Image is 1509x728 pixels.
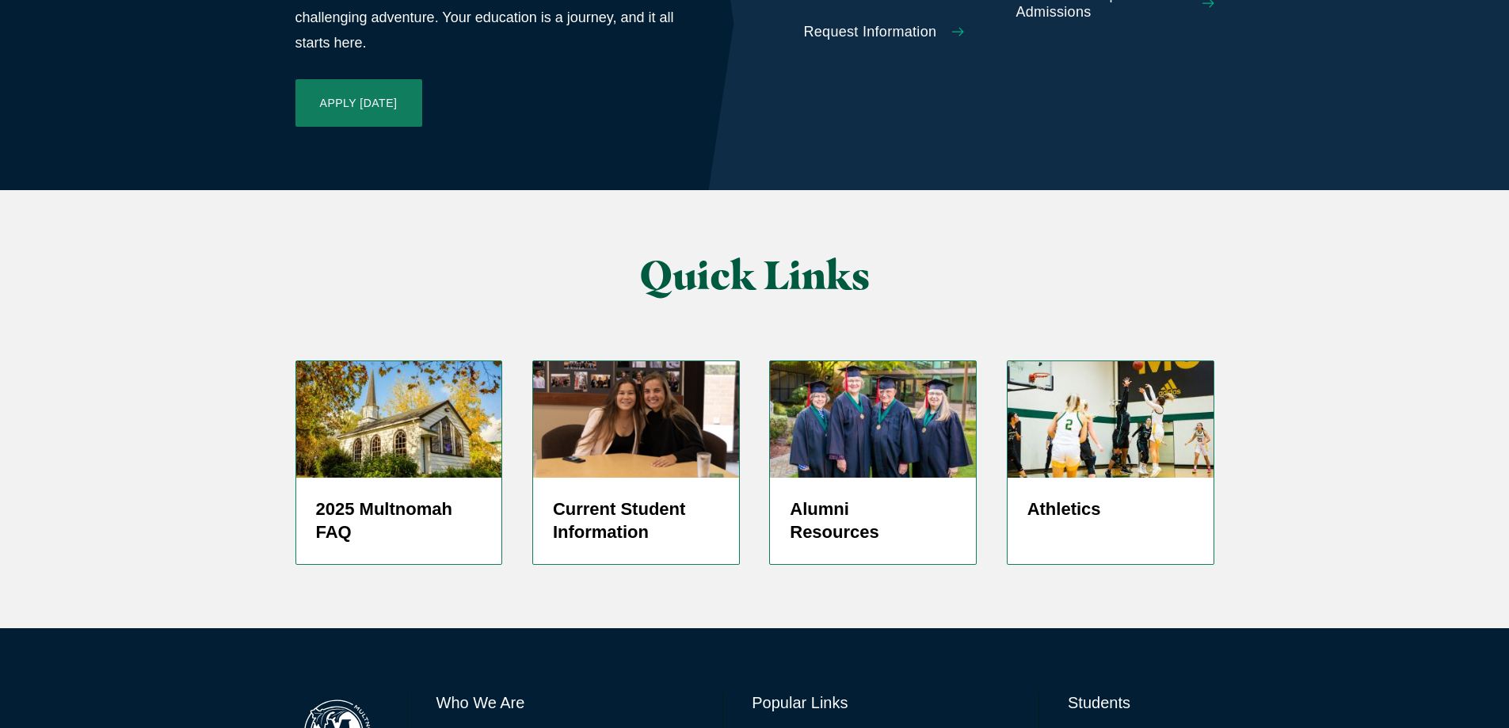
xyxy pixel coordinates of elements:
[790,497,956,545] h5: Alumni Resources
[295,360,503,565] a: Prayer Chapel in Fall 2025 Multnomah FAQ
[533,361,739,477] img: screenshot-2024-05-27-at-1.37.12-pm
[1008,361,1214,477] img: WBBALL_WEB
[316,497,482,545] h5: 2025 Multnomah FAQ
[1068,692,1214,714] h6: Students
[770,361,976,477] img: 50 Year Alumni 2019
[295,79,422,127] a: Apply [DATE]
[804,24,937,41] span: Request Information
[769,360,977,565] a: 50 Year Alumni 2019 Alumni Resources
[752,692,1010,714] h6: Popular Links
[296,361,502,477] img: Prayer Chapel in Fall
[453,253,1056,297] h2: Quick Links
[532,360,740,565] a: screenshot-2024-05-27-at-1.37.12-pm Current Student Information
[804,24,1002,41] a: Request Information
[553,497,719,545] h5: Current Student Information
[436,692,695,714] h6: Who We Are
[1027,497,1194,521] h5: Athletics
[1007,360,1214,565] a: Women's Basketball player shooting jump shot Athletics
